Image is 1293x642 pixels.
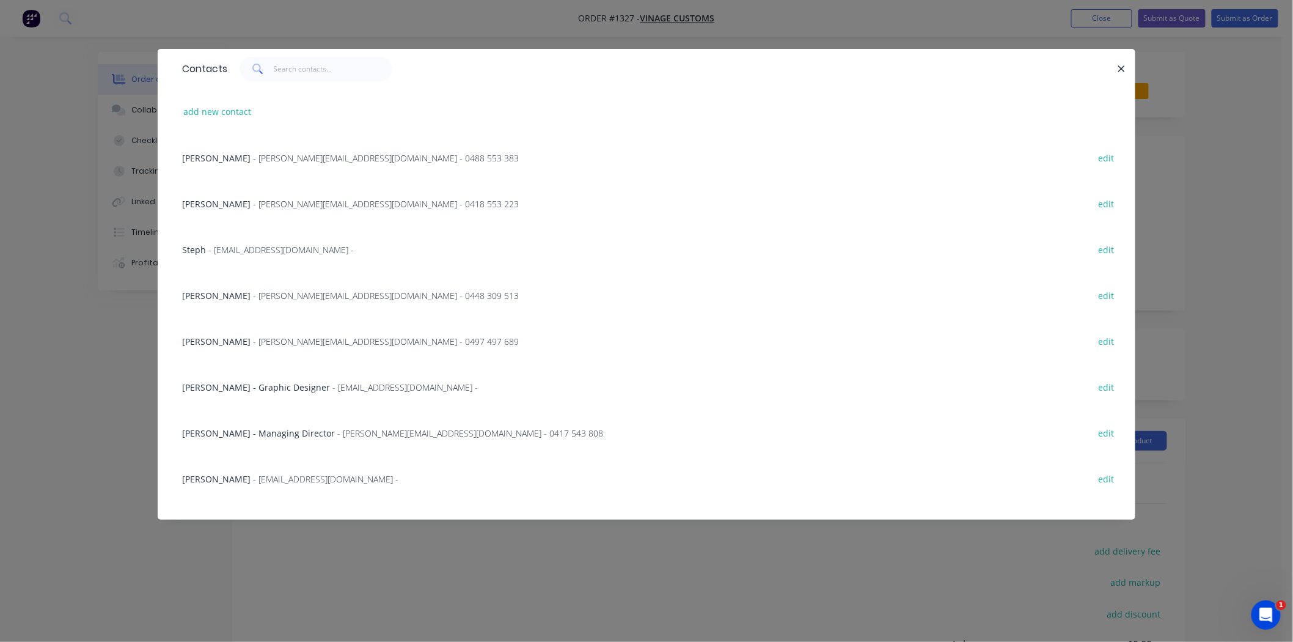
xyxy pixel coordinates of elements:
[182,152,251,164] span: [PERSON_NAME]
[182,244,206,256] span: Steph
[1092,149,1121,166] button: edit
[253,290,519,301] span: - [PERSON_NAME][EMAIL_ADDRESS][DOMAIN_NAME] - 0448 309 513
[182,290,251,301] span: [PERSON_NAME]
[253,336,519,347] span: - [PERSON_NAME][EMAIL_ADDRESS][DOMAIN_NAME] - 0497 497 689
[176,50,227,89] div: Contacts
[1251,600,1281,630] iframe: Intercom live chat
[1092,195,1121,212] button: edit
[1092,333,1121,349] button: edit
[1277,600,1286,610] span: 1
[182,473,251,485] span: [PERSON_NAME]
[1092,241,1121,257] button: edit
[208,244,354,256] span: - [EMAIL_ADDRESS][DOMAIN_NAME] -
[1092,424,1121,441] button: edit
[182,427,335,439] span: [PERSON_NAME] - Managing Director
[274,57,393,81] input: Search contacts...
[1092,287,1121,303] button: edit
[253,519,519,531] span: - [PERSON_NAME][EMAIL_ADDRESS][DOMAIN_NAME] - 0437 668 862
[182,519,251,531] span: [PERSON_NAME]
[253,473,398,485] span: - [EMAIL_ADDRESS][DOMAIN_NAME] -
[1092,516,1121,533] button: edit
[182,336,251,347] span: [PERSON_NAME]
[332,382,478,393] span: - [EMAIL_ADDRESS][DOMAIN_NAME] -
[337,427,603,439] span: - [PERSON_NAME][EMAIL_ADDRESS][DOMAIN_NAME] - 0417 543 808
[182,382,330,393] span: [PERSON_NAME] - Graphic Designer
[253,152,519,164] span: - [PERSON_NAME][EMAIL_ADDRESS][DOMAIN_NAME] - 0488 553 383
[182,198,251,210] span: [PERSON_NAME]
[177,103,258,120] button: add new contact
[1092,470,1121,487] button: edit
[1092,378,1121,395] button: edit
[253,198,519,210] span: - [PERSON_NAME][EMAIL_ADDRESS][DOMAIN_NAME] - 0418 553 223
